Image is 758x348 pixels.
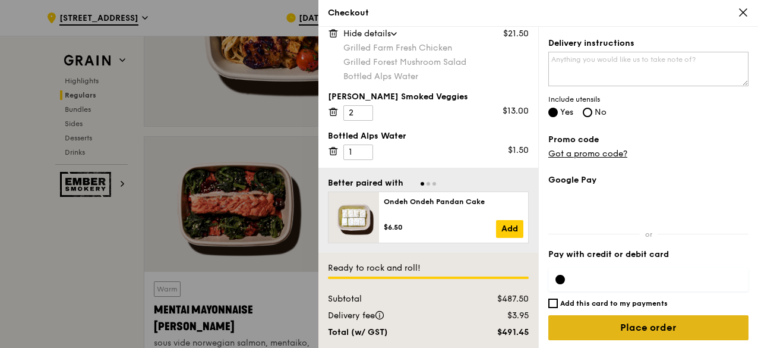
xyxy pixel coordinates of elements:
input: No [583,108,592,117]
iframe: Secure card payment input frame [574,275,741,284]
div: $491.45 [464,327,536,338]
div: Grilled Farm Fresh Chicken [343,42,529,54]
span: Yes [560,107,573,117]
div: Ondeh Ondeh Pandan Cake [384,197,523,206]
span: Go to slide 3 [432,182,436,186]
input: Place order [548,315,748,340]
div: Bottled Alps Water [328,130,529,142]
span: Go to slide 2 [427,182,430,186]
div: Bottled Alps Water [343,71,529,83]
div: Total (w/ GST) [321,327,464,338]
div: Grilled Forest Mushroom Salad [343,57,529,68]
label: Google Pay [548,174,748,186]
span: Include utensils [548,95,748,104]
label: Promo code [548,134,748,146]
div: Ready to rock and roll! [328,262,529,274]
div: $1.50 [508,145,529,156]
span: No [595,107,607,117]
a: Add [496,220,523,238]
a: Got a promo code? [548,149,627,159]
iframe: Secure payment button frame [548,193,748,220]
input: Add this card to my payments [548,299,558,308]
h6: Add this card to my payments [560,299,668,308]
div: $487.50 [464,293,536,305]
div: Better paired with [328,177,403,189]
span: Hide details [343,29,391,39]
span: Go to slide 1 [421,182,424,186]
div: Checkout [328,7,748,19]
div: Delivery fee [321,310,464,322]
label: Delivery instructions [548,37,748,49]
label: Pay with credit or debit card [548,249,748,261]
div: $13.00 [503,105,529,117]
div: $6.50 [384,222,496,232]
div: $3.95 [464,310,536,322]
div: Subtotal [321,293,464,305]
div: $21.50 [503,28,529,40]
input: Yes [548,108,558,117]
div: [PERSON_NAME] Smoked Veggies [328,91,529,103]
